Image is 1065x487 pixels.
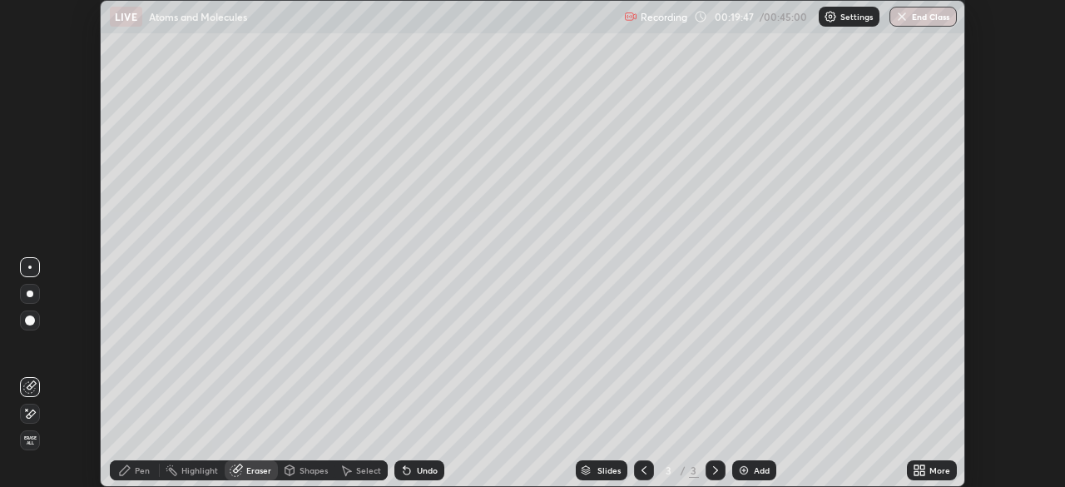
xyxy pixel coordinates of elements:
div: Add [754,466,770,475]
div: 3 [689,463,699,478]
div: Slides [597,466,621,475]
div: 3 [661,465,677,475]
div: Undo [417,466,438,475]
img: class-settings-icons [824,10,837,23]
p: Recording [641,11,687,23]
img: recording.375f2c34.svg [624,10,637,23]
img: add-slide-button [737,464,750,477]
span: Erase all [21,435,39,445]
div: Pen [135,466,150,475]
div: More [929,466,950,475]
div: Highlight [181,466,218,475]
button: End Class [889,7,957,27]
div: Select [356,466,381,475]
div: / [681,465,686,475]
p: Settings [840,12,873,21]
img: end-class-cross [895,10,909,23]
div: Shapes [300,466,328,475]
p: LIVE [115,10,137,23]
div: Eraser [246,466,271,475]
p: Atoms and Molecules [149,10,247,23]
